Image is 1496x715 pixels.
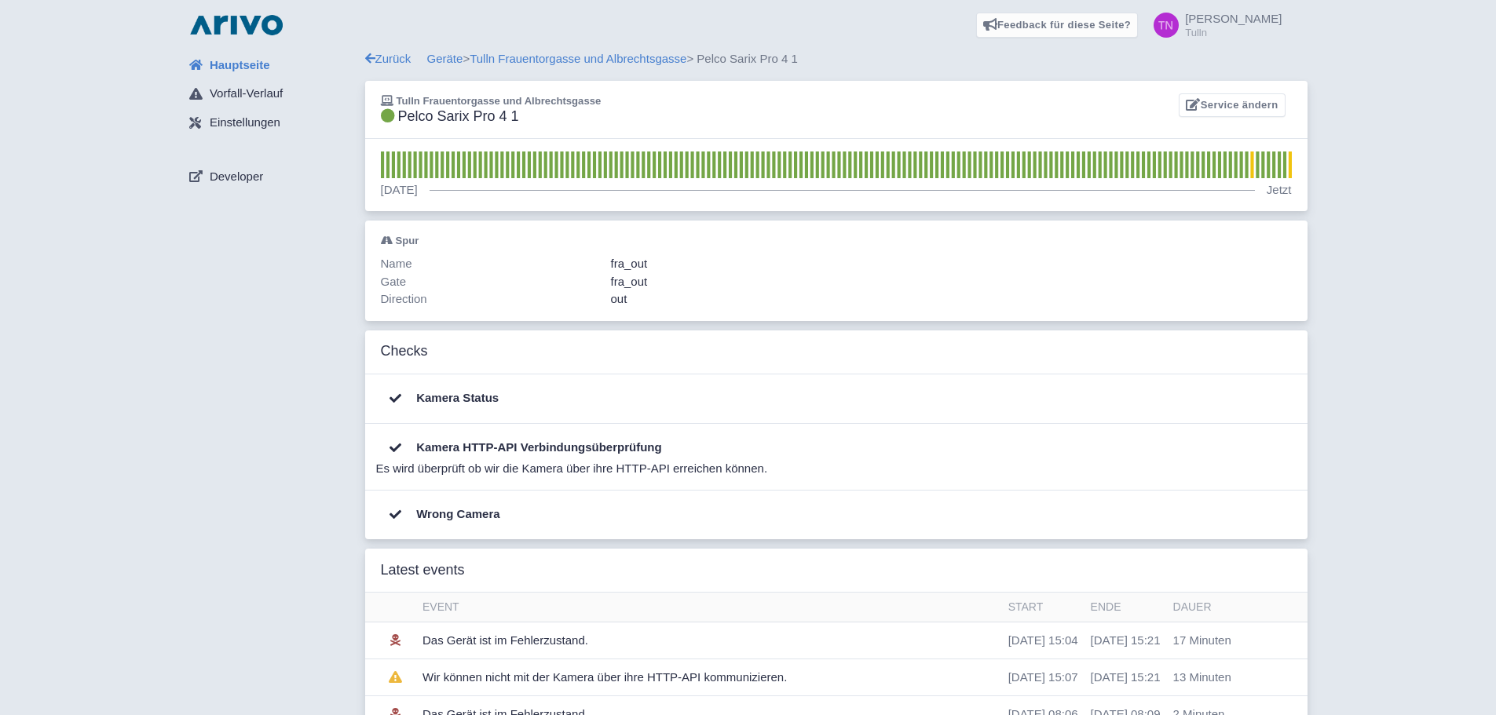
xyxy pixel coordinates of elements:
[376,255,606,273] div: Name
[210,85,283,103] span: Vorfall-Verlauf
[427,52,463,65] a: Geräte
[365,52,411,65] a: Zurück
[210,168,263,186] span: Developer
[470,52,686,65] a: Tulln Frauentorgasse und Albrechtsgasse
[1179,93,1285,118] a: Service ändern
[177,162,365,192] a: Developer
[177,79,365,109] a: Vorfall-Verlauf
[381,343,428,360] h3: Checks
[376,460,1287,478] div: Es wird überprüft ob wir die Kamera über ihre HTTP-API erreichen können.
[376,290,606,308] div: Direction
[1091,633,1161,647] span: [DATE] 15:21
[1091,670,1161,684] span: [DATE] 15:21
[177,50,365,80] a: Hauptseite
[611,275,648,288] span: fra_out
[1085,593,1167,622] th: Ende
[1002,593,1085,622] th: Start
[396,235,419,246] span: Spur
[381,181,418,199] p: [DATE]
[611,257,648,270] span: fra_out
[416,593,1002,622] th: Event
[381,108,602,126] h3: Pelco Sarix Pro 4 1
[416,440,662,454] b: Kamera HTTP-API Verbindungsüberprüfung
[1267,181,1292,199] p: Jetzt
[365,50,1308,68] div: > > Pelco Sarix Pro 4 1
[611,292,627,305] span: out
[376,273,606,291] div: Gate
[1167,593,1308,622] th: Dauer
[381,440,662,454] a: Kamera HTTP-API Verbindungsüberprüfung
[416,507,499,520] b: Wrong Camera
[210,114,280,132] span: Einstellungen
[1144,13,1282,38] a: [PERSON_NAME] Tulln
[1008,670,1078,684] span: [DATE] 15:07
[416,659,1002,696] td: Wir können nicht mit der Kamera über ihre HTTP-API kommunizieren.
[186,13,287,38] img: logo
[1167,659,1308,696] td: 13 Minuten
[416,622,1002,659] td: Das Gerät ist im Fehlerzustand.
[381,507,500,520] a: Wrong Camera
[210,57,270,75] span: Hauptseite
[1185,12,1282,25] span: [PERSON_NAME]
[381,391,499,404] a: Kamera Status
[1008,633,1078,647] span: [DATE] 15:04
[416,391,499,404] b: Kamera Status
[177,108,365,138] a: Einstellungen
[976,13,1139,38] a: Feedback für diese Seite?
[397,95,602,107] span: Tulln Frauentorgasse und Albrechtsgasse
[1185,27,1282,38] small: Tulln
[1167,622,1308,659] td: 17 Minuten
[381,562,465,579] h3: Latest events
